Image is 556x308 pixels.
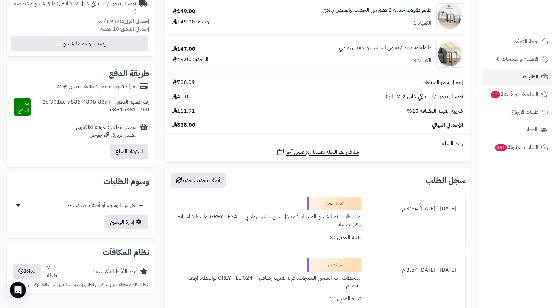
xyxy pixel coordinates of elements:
[307,258,361,272] div: تم الشحن
[12,199,146,212] span: -- اختر من الوسوم أو أضف جديد... --
[93,268,137,276] div: عدد النِّقَاط المكتسبة :
[413,57,431,65] div: الكمية: 3
[171,173,226,188] button: أضف تحديث جديد
[511,18,550,32] img: logo-2.png
[432,121,463,129] span: الإجمالي النهائي
[339,44,431,52] a: طاولة مفردة دائرية من الخشب والمعدن رمادي
[482,122,552,138] a: العملاء
[375,202,461,215] div: [DATE] - [DATE] 3:54 م
[18,99,29,115] span: تم الدفع
[375,264,461,277] div: [DATE] - [DATE] 3:54 م
[172,45,195,53] div: 147.00
[172,18,212,26] div: الوحدة: 149.00
[172,56,208,63] div: الوحدة: 49.00
[437,41,463,68] img: 1750072666-1-90x90.jpg
[174,231,361,244] div: تنبيه العميل : لا
[110,144,148,159] button: استرداد المبلغ
[482,69,552,85] a: الطلبات
[491,91,500,98] span: 14
[47,272,57,279] div: نقطة
[276,148,359,156] a: شارك رابط السلة نفسها مع عميل آخر
[523,72,538,81] span: الطلبات
[109,69,149,77] h2: طريقة الدفع
[100,25,149,33] small: 10 قطعة
[57,83,137,90] div: تمارا - فاتورتك حتى 4 دفعات بدون فوائد
[172,107,195,115] span: 111.91
[426,176,466,184] h3: سجل الطلب
[172,121,195,129] span: 858.00
[437,3,463,30] img: 1741877268-1-90x90.jpg
[172,93,192,101] span: 40.00
[11,36,148,51] button: إصدار بوليصة الشحن
[12,177,149,185] h2: وسوم الطلبات
[97,17,149,25] small: 69.00 كجم
[121,17,149,25] strong: إجمالي الوزن:
[413,19,431,27] div: الكمية: 1
[12,282,149,288] p: نقاط المكافآت معلقة حتى يتم اكتمال الطلب بتحديث حالته إلى أحد حالات الإكتمال
[524,125,537,134] span: العملاء
[76,124,137,139] div: مصدر الطلب :الموقع الإلكتروني
[172,79,195,86] span: 706.09
[172,8,195,15] div: 149.00
[105,215,148,229] a: إدارة الوسوم
[174,292,361,305] div: تنبيه العميل : لا
[12,248,149,256] h2: نظام المكافآت
[47,264,57,279] div: 702
[307,197,361,210] div: تم الشحن
[322,6,431,14] a: طقم طاولات خدمة 3 قطع من الخشب والمعدن رمادي
[494,143,538,152] span: السلات المتروكة
[76,131,137,139] div: مصدر الزيارة: جوجل
[482,139,552,156] a: السلات المتروكة351
[490,90,538,99] span: المراجعات والأسئلة
[386,93,463,101] span: توصيل بدون تركيب (في خلال 2-7 ايام )
[119,25,149,33] strong: إجمالي القطع:
[502,54,538,64] span: الأقسام والمنتجات
[10,282,26,298] div: Open Intercom Messenger
[174,210,361,231] div: ملاحظات : تم الشحن المنتجات: مدخل زجاج خشب رمادي - GREY - E741 بواسطة: استلام وفرز بضاعة
[421,79,463,86] span: إجمالي سعر المنتجات
[31,98,149,116] div: رقم عملية الدفع : 2cf301ac-a886-489b-88a7-e8815381b760
[495,144,507,151] span: 351
[482,86,552,102] a: المراجعات والأسئلة14
[167,140,468,148] div: رابط السلة
[482,33,552,49] a: لوحة التحكم
[13,264,41,279] button: معلقة
[511,107,538,117] span: طلبات الإرجاع
[514,37,538,46] span: لوحة التحكم
[174,272,361,292] div: ملاحظات : تم الشحن المنتجات: عربة تقديم رصاصي - GREY - LL-024 بواسطة: ارفف القصيم
[12,199,146,211] span: -- اختر من الوسوم أو أضف جديد... --
[482,104,552,120] a: طلبات الإرجاع
[407,107,463,115] span: ضريبة القيمة المضافة 15%
[286,148,359,156] span: شارك رابط السلة نفسها مع عميل آخر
